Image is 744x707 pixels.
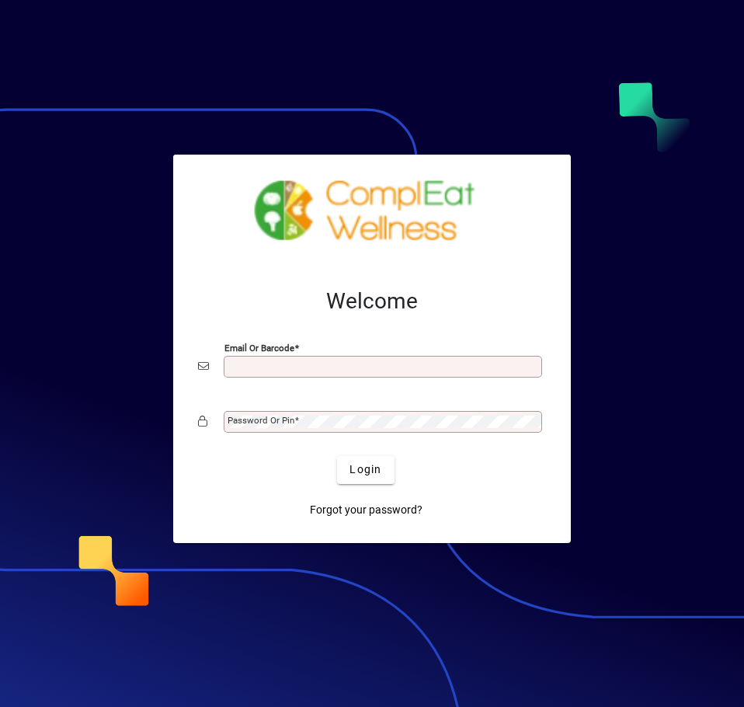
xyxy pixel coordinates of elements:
[198,288,546,315] h2: Welcome
[310,502,422,518] span: Forgot your password?
[349,461,381,478] span: Login
[224,342,294,353] mat-label: Email or Barcode
[337,456,394,484] button: Login
[228,415,294,426] mat-label: Password or Pin
[304,496,429,524] a: Forgot your password?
